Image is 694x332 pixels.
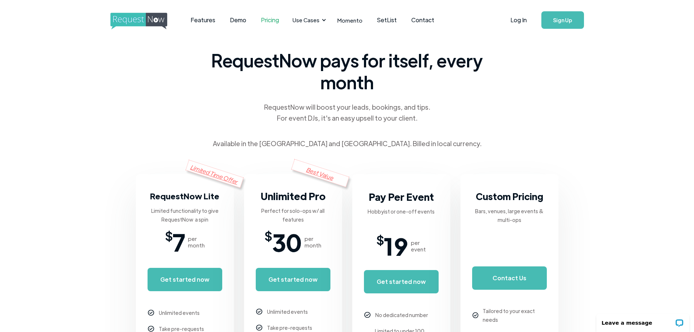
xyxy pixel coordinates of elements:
div: Available in the [GEOGRAPHIC_DATA] and [GEOGRAPHIC_DATA]. Billed in local currency. [213,138,482,149]
div: Use Cases [293,16,319,24]
span: $ [376,235,384,244]
img: checkmark [364,312,370,318]
div: Use Cases [288,9,328,31]
div: Perfect for solo-ops w/ all features [256,206,330,224]
div: Bars, venues, large events & multi-ops [472,207,547,224]
div: per event [411,239,426,253]
a: SetList [370,9,404,31]
a: Contact Us [472,266,547,290]
span: 7 [173,231,185,253]
span: 30 [272,231,302,253]
div: Take pre-requests [267,323,312,332]
a: Momento [330,9,370,31]
img: checkmark [473,312,478,318]
div: per month [305,235,321,249]
span: $ [264,231,272,240]
img: checkmark [148,310,154,316]
div: Limited Time Offer [185,160,244,188]
strong: Custom Pricing [476,190,543,202]
span: RequestNow pays for itself, every month [209,49,486,93]
div: Unlimited events [159,308,200,317]
iframe: LiveChat chat widget [592,309,694,332]
span: 19 [384,235,408,257]
a: Sign Up [541,11,584,29]
span: $ [165,231,173,240]
h3: Unlimited Pro [260,189,326,203]
div: Best Value [291,159,349,187]
img: checkmark [256,309,262,315]
a: Features [183,9,223,31]
div: RequestNow will boost your leads, bookings, and tips. For event DJs, it's an easy upsell to your ... [263,102,431,124]
div: per month [188,235,205,249]
a: Demo [223,9,254,31]
a: Pricing [254,9,286,31]
a: Get started now [256,268,330,291]
div: Unlimited events [267,307,308,316]
div: Hobbyist or one-off events [368,207,435,216]
h3: RequestNow Lite [150,189,219,203]
img: checkmark [148,326,154,332]
a: home [110,13,165,27]
img: checkmark [256,325,262,331]
a: Log In [503,7,534,33]
a: Contact [404,9,442,31]
a: Get started now [364,270,439,293]
div: No dedicated number [375,310,428,319]
div: Tailored to your exact needs [483,306,546,324]
div: Limited functionality to give RequestNow a spin [148,206,222,224]
img: requestnow logo [110,13,181,30]
a: Get started now [148,268,222,291]
strong: Pay Per Event [369,190,434,203]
